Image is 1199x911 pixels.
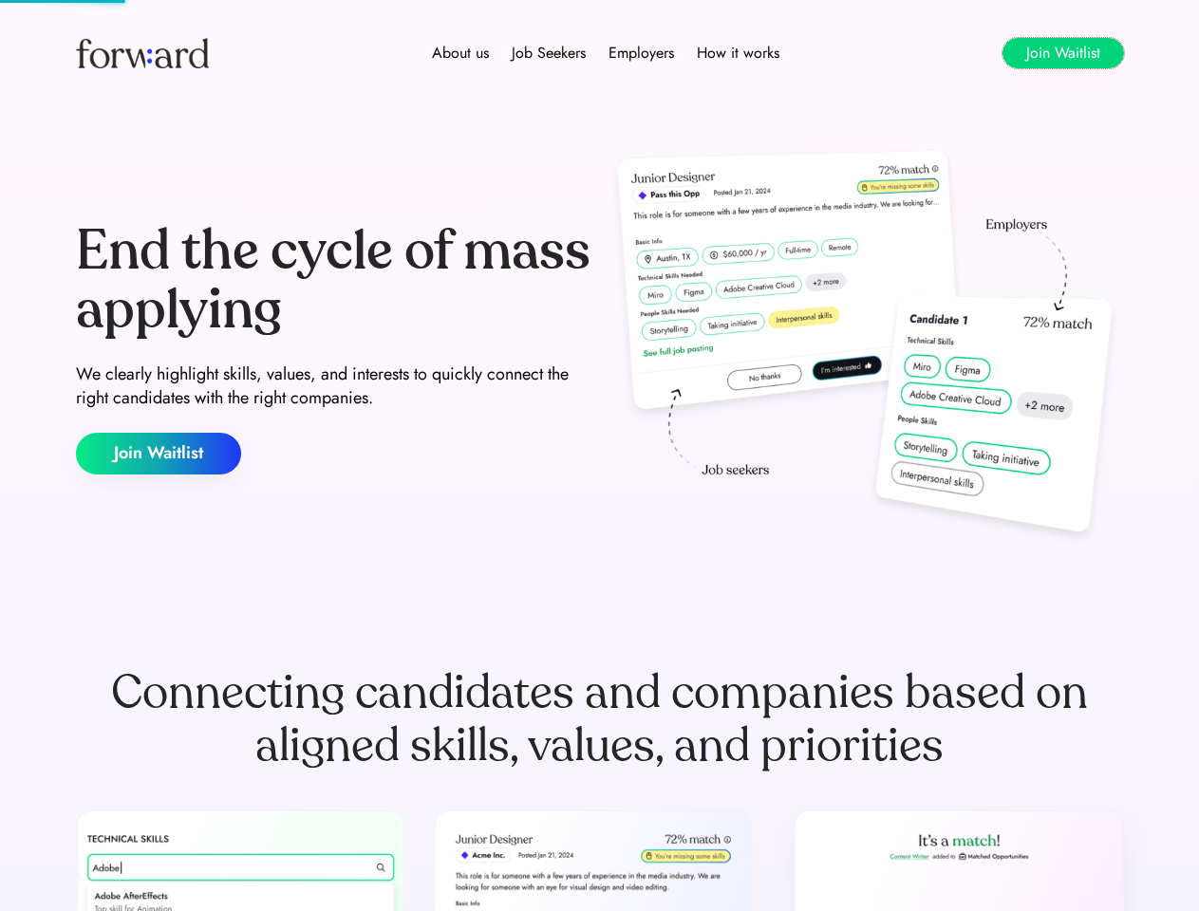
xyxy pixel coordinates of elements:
div: How it works [697,42,779,65]
img: Forward logo [76,38,209,68]
div: Connecting candidates and companies based on aligned skills, values, and priorities [76,666,1124,772]
div: About us [432,42,489,65]
button: Join Waitlist [1002,38,1124,68]
button: Join Waitlist [76,433,241,474]
img: hero-image.png [608,144,1124,552]
div: Job Seekers [512,42,586,65]
div: End the cycle of mass applying [76,222,592,339]
div: Employers [609,42,674,65]
div: We clearly highlight skills, values, and interests to quickly connect the right candidates with t... [76,363,592,410]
